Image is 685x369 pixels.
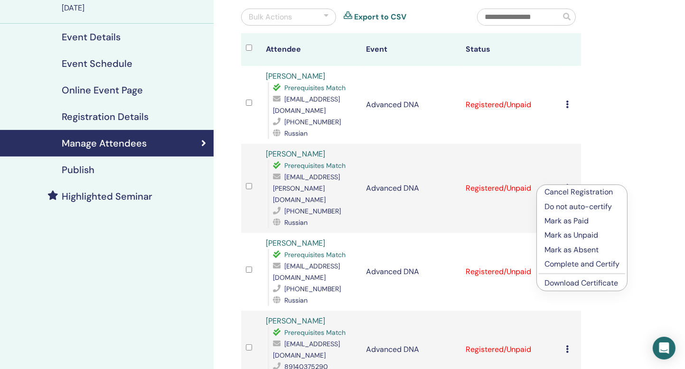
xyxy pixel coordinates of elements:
[62,111,149,122] h4: Registration Details
[284,161,346,170] span: Prerequisites Match
[544,215,619,227] p: Mark as Paid
[284,129,308,138] span: Russian
[284,207,341,215] span: [PHONE_NUMBER]
[361,144,461,233] td: Advanced DNA
[284,83,346,92] span: Prerequisites Match
[261,33,361,66] th: Attendee
[273,262,340,282] span: [EMAIL_ADDRESS][DOMAIN_NAME]
[284,285,341,293] span: [PHONE_NUMBER]
[266,71,325,81] a: [PERSON_NAME]
[284,218,308,227] span: Russian
[62,2,208,14] div: [DATE]
[284,118,341,126] span: [PHONE_NUMBER]
[361,233,461,311] td: Advanced DNA
[284,296,308,304] span: Russian
[62,164,94,175] h4: Publish
[284,250,346,259] span: Prerequisites Match
[273,173,340,204] span: [EMAIL_ADDRESS][PERSON_NAME][DOMAIN_NAME]
[62,31,121,43] h4: Event Details
[544,201,619,212] p: Do not auto-certify
[62,58,132,69] h4: Event Schedule
[266,149,325,159] a: [PERSON_NAME]
[544,278,618,288] a: Download Certificate
[273,95,340,115] span: [EMAIL_ADDRESS][DOMAIN_NAME]
[62,84,143,96] h4: Online Event Page
[266,238,325,248] a: [PERSON_NAME]
[544,230,619,241] p: Mark as Unpaid
[266,316,325,326] a: [PERSON_NAME]
[62,191,152,202] h4: Highlighted Seminar
[361,66,461,144] td: Advanced DNA
[361,33,461,66] th: Event
[653,337,676,360] div: Open Intercom Messenger
[544,244,619,256] p: Mark as Absent
[461,33,561,66] th: Status
[249,11,292,23] div: Bulk Actions
[273,340,340,360] span: [EMAIL_ADDRESS][DOMAIN_NAME]
[62,138,147,149] h4: Manage Attendees
[354,11,406,23] a: Export to CSV
[544,186,619,198] p: Cancel Registration
[284,328,346,337] span: Prerequisites Match
[544,258,619,270] p: Complete and Certify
